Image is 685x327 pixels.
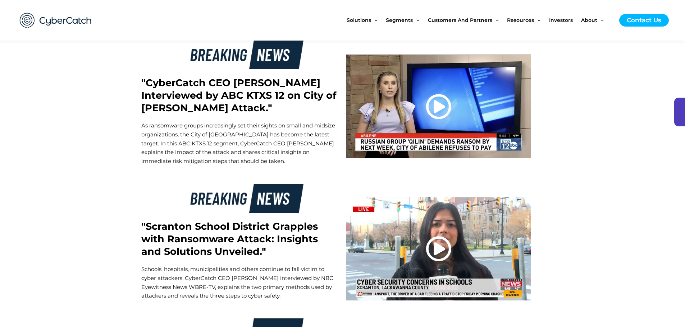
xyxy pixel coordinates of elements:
[581,5,597,35] span: About
[347,5,612,35] nav: Site Navigation: New Main Menu
[413,5,419,35] span: Menu Toggle
[428,5,492,35] span: Customers and Partners
[534,5,540,35] span: Menu Toggle
[619,14,669,27] a: Contact Us
[549,5,581,35] a: Investors
[141,121,339,166] p: As ransomware groups increasingly set their sights on small and midsize organizations, the City o...
[597,5,604,35] span: Menu Toggle
[141,265,339,300] p: Schools, hospitals, municipalities and others continue to fall victim to cyber attackers. CyberCa...
[507,5,534,35] span: Resources
[141,220,339,258] h2: "Scranton School District Grapples with Ransomware Attack: Insights and Solutions Unveiled."
[347,5,371,35] span: Solutions
[492,5,499,35] span: Menu Toggle
[371,5,378,35] span: Menu Toggle
[549,5,573,35] span: Investors
[386,5,413,35] span: Segments
[13,5,99,35] img: CyberCatch
[141,76,339,114] h2: "CyberCatch CEO [PERSON_NAME] Interviewed by ABC KTXS 12 on City of [PERSON_NAME] Attack."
